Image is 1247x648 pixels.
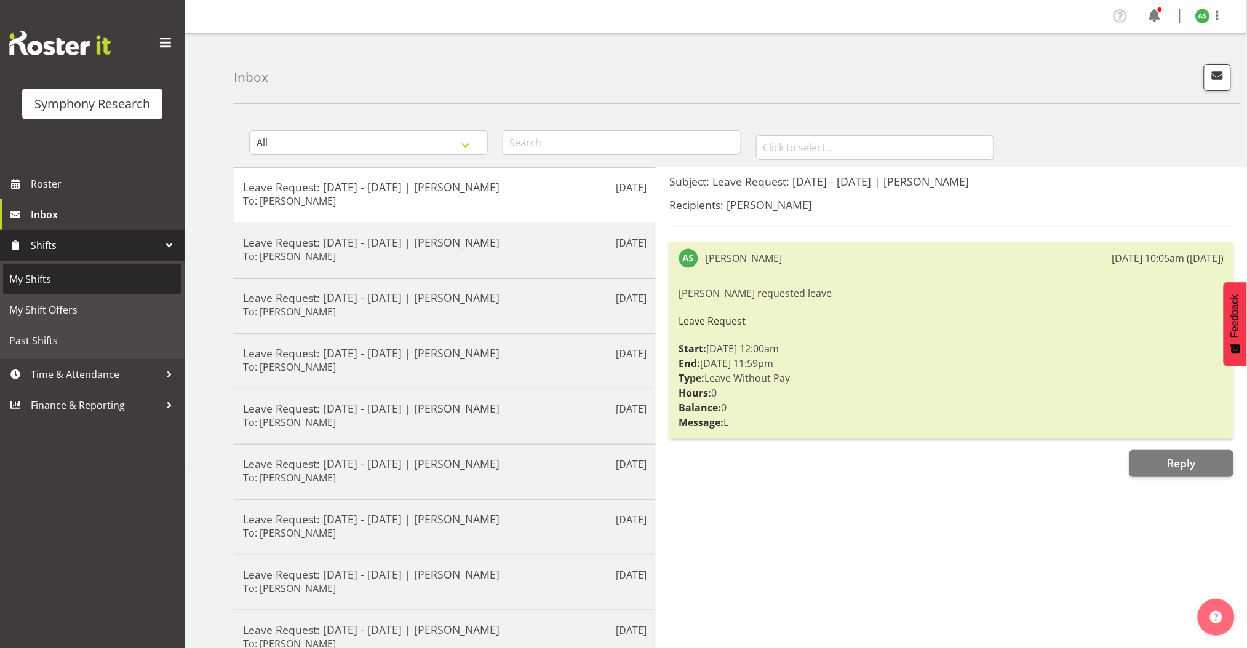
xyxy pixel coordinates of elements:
span: Reply [1167,456,1195,470]
strong: Hours: [679,386,711,400]
strong: Balance: [679,401,721,414]
h5: Leave Request: [DATE] - [DATE] | [PERSON_NAME] [243,567,647,581]
h6: To: [PERSON_NAME] [243,472,336,484]
span: Time & Attendance [31,365,160,384]
span: Roster [31,175,178,193]
span: My Shifts [9,270,175,288]
p: [DATE] [616,457,647,472]
span: Past Shifts [9,331,175,350]
h6: To: [PERSON_NAME] [243,416,336,429]
h5: Leave Request: [DATE] - [DATE] | [PERSON_NAME] [243,401,647,415]
strong: Type: [679,371,704,385]
span: Finance & Reporting [31,396,160,414]
h5: Leave Request: [DATE] - [DATE] | [PERSON_NAME] [243,457,647,470]
button: Feedback - Show survey [1224,282,1247,366]
h5: Recipients: [PERSON_NAME] [669,198,1233,211]
h5: Leave Request: [DATE] - [DATE] | [PERSON_NAME] [243,180,647,194]
a: My Shifts [3,264,181,294]
img: ange-steiger11422.jpg [1195,9,1210,23]
img: ange-steiger11422.jpg [679,248,698,268]
h6: To: [PERSON_NAME] [243,361,336,373]
h5: Leave Request: [DATE] - [DATE] | [PERSON_NAME] [243,235,647,249]
h6: To: [PERSON_NAME] [243,582,336,595]
h5: Subject: Leave Request: [DATE] - [DATE] | [PERSON_NAME] [669,175,1233,188]
span: Inbox [31,205,178,224]
span: Feedback [1230,294,1241,338]
p: [DATE] [616,512,647,527]
strong: End: [679,357,700,370]
h5: Leave Request: [DATE] - [DATE] | [PERSON_NAME] [243,346,647,360]
p: [DATE] [616,623,647,638]
h5: Leave Request: [DATE] - [DATE] | [PERSON_NAME] [243,512,647,526]
input: Search [503,130,741,155]
span: My Shift Offers [9,301,175,319]
h6: Leave Request [679,315,1224,326]
div: [DATE] 10:05am ([DATE]) [1112,251,1224,266]
h6: To: [PERSON_NAME] [243,250,336,263]
p: [DATE] [616,401,647,416]
h6: To: [PERSON_NAME] [243,527,336,539]
h5: Leave Request: [DATE] - [DATE] | [PERSON_NAME] [243,623,647,636]
h6: To: [PERSON_NAME] [243,306,336,318]
p: [DATE] [616,291,647,306]
strong: Start: [679,342,706,355]
div: [PERSON_NAME] requested leave [DATE] 12:00am [DATE] 11:59pm Leave Without Pay 0 0 L [679,283,1224,433]
a: My Shift Offers [3,294,181,325]
button: Reply [1129,450,1233,477]
img: Rosterit website logo [9,31,111,55]
strong: Message: [679,416,723,429]
p: [DATE] [616,567,647,582]
div: Symphony Research [34,95,150,113]
h6: To: [PERSON_NAME] [243,195,336,207]
p: [DATE] [616,235,647,250]
input: Click to select... [756,135,995,160]
img: help-xxl-2.png [1210,611,1222,623]
h5: Leave Request: [DATE] - [DATE] | [PERSON_NAME] [243,291,647,304]
h4: Inbox [234,70,268,84]
p: [DATE] [616,180,647,195]
p: [DATE] [616,346,647,361]
span: Shifts [31,236,160,255]
a: Past Shifts [3,325,181,356]
div: [PERSON_NAME] [706,251,782,266]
